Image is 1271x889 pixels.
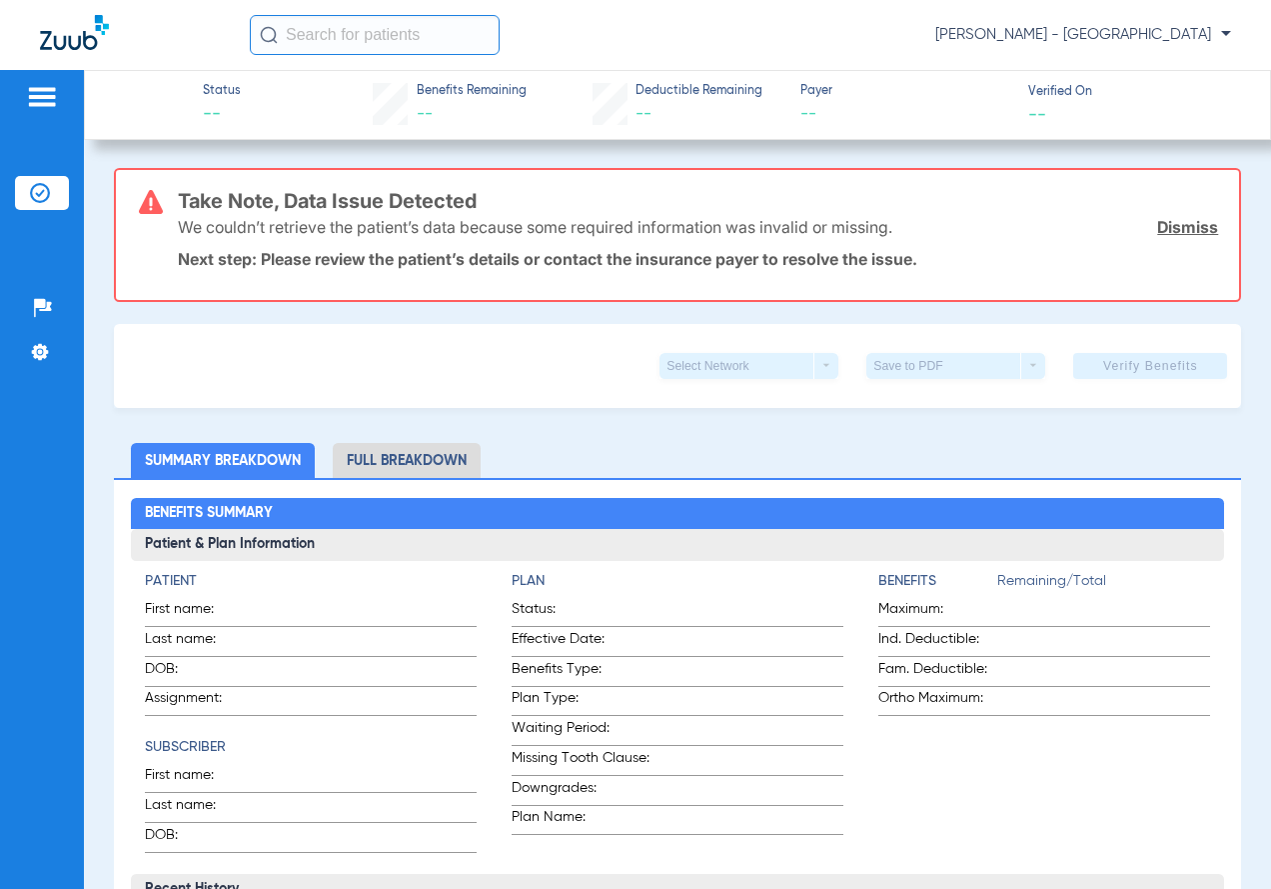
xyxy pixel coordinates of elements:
span: Downgrades: [512,778,658,805]
span: Ortho Maximum: [878,688,997,715]
span: Deductible Remaining [635,83,762,101]
span: Last name: [145,629,243,656]
span: Waiting Period: [512,718,658,745]
span: -- [417,106,433,122]
span: -- [635,106,651,122]
input: Search for patients [250,15,500,55]
span: Benefits Type: [512,659,658,686]
img: hamburger-icon [26,85,58,109]
span: Payer [800,83,1011,101]
h4: Benefits [878,571,997,592]
h3: Take Note, Data Issue Detected [178,191,1219,211]
span: -- [1028,103,1046,124]
p: Next step: Please review the patient’s details or contact the insurance payer to resolve the issue. [178,249,1219,269]
h4: Subscriber [145,737,477,758]
span: Status [203,83,241,101]
img: Zuub Logo [40,15,109,50]
span: -- [203,102,241,127]
h4: Patient [145,571,477,592]
span: -- [800,102,1011,127]
span: First name: [145,765,243,792]
li: Full Breakdown [333,443,481,478]
h2: Benefits Summary [131,498,1224,530]
img: Search Icon [260,26,278,44]
span: First name: [145,599,243,626]
span: Remaining/Total [997,571,1210,599]
h4: Plan [512,571,843,592]
img: error-icon [139,190,163,214]
a: Dismiss [1157,217,1218,237]
span: DOB: [145,825,243,852]
span: Ind. Deductible: [878,629,997,656]
span: Effective Date: [512,629,658,656]
span: Last name: [145,795,243,822]
span: Verified On [1028,84,1239,102]
p: We couldn’t retrieve the patient’s data because some required information was invalid or missing. [178,217,892,237]
span: Maximum: [878,599,997,626]
span: DOB: [145,659,243,686]
span: Assignment: [145,688,243,715]
h3: Patient & Plan Information [131,529,1224,561]
app-breakdown-title: Benefits [878,571,997,599]
span: Fam. Deductible: [878,659,997,686]
span: [PERSON_NAME] - [GEOGRAPHIC_DATA] [935,25,1231,45]
span: Status: [512,599,658,626]
span: Missing Tooth Clause: [512,748,658,775]
span: Benefits Remaining [417,83,527,101]
span: Plan Name: [512,807,658,834]
span: Plan Type: [512,688,658,715]
li: Summary Breakdown [131,443,315,478]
